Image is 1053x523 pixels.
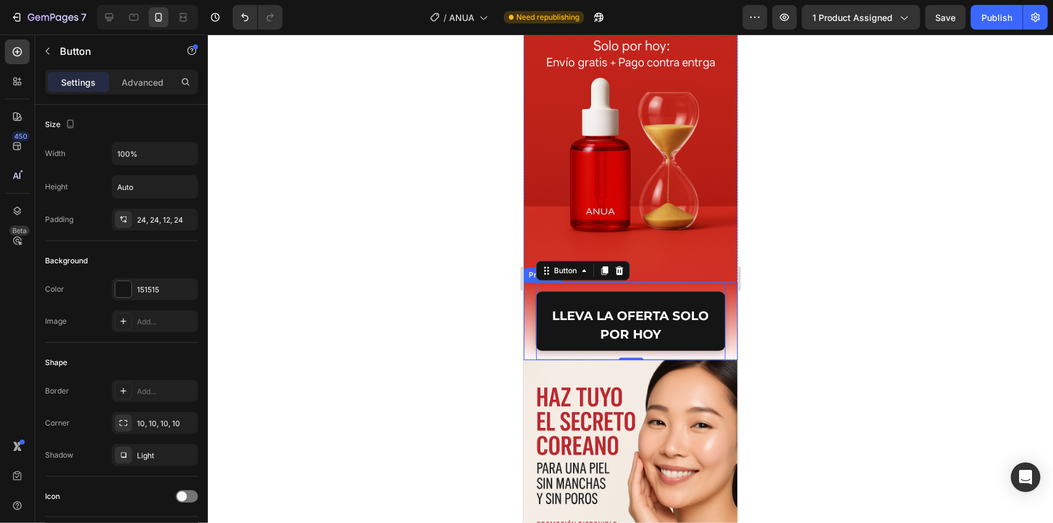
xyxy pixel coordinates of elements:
[137,450,195,461] div: Light
[5,5,92,30] button: 7
[449,11,474,24] span: ANUA
[45,491,60,502] div: Icon
[45,284,64,295] div: Color
[45,148,65,159] div: Width
[60,44,165,59] p: Button
[45,450,73,461] div: Shadow
[45,357,67,368] div: Shape
[971,5,1023,30] button: Publish
[45,385,69,397] div: Border
[45,255,88,266] div: Background
[45,214,73,225] div: Padding
[137,284,195,295] div: 151515
[802,5,920,30] button: 1 product assigned
[137,215,195,226] div: 24, 24, 12, 24
[1011,463,1041,492] div: Open Intercom Messenger
[137,418,195,429] div: 10, 10, 10, 10
[122,76,163,89] p: Advanced
[45,418,70,429] div: Corner
[444,11,447,24] span: /
[516,12,579,23] span: Need republishing
[45,316,67,327] div: Image
[45,181,68,192] div: Height
[936,12,956,23] span: Save
[61,76,96,89] p: Settings
[112,142,197,165] input: Auto
[925,5,966,30] button: Save
[981,11,1012,24] div: Publish
[524,35,738,523] iframe: Design area
[233,5,283,30] div: Undo/Redo
[9,226,30,236] div: Beta
[45,117,78,133] div: Size
[137,316,195,327] div: Add...
[112,176,197,198] input: Auto
[81,10,86,25] p: 7
[12,131,30,141] div: 450
[137,386,195,397] div: Add...
[812,11,893,24] span: 1 product assigned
